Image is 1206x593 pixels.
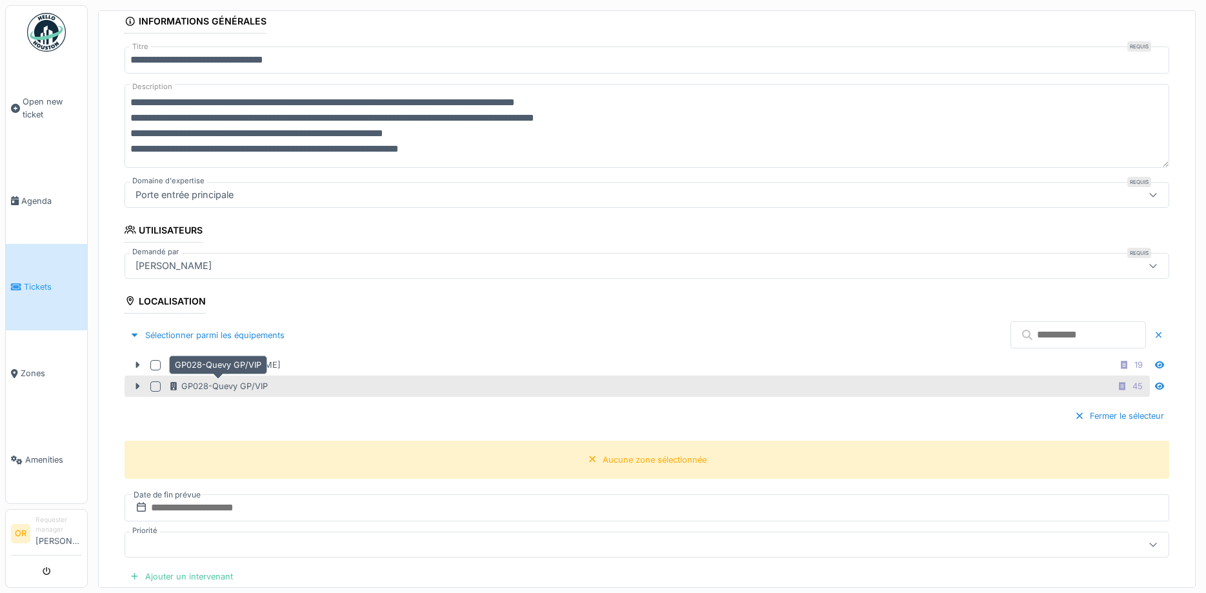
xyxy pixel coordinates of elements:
span: Amenities [25,454,82,466]
div: GP027-[PERSON_NAME] [168,359,281,371]
span: Agenda [21,195,82,207]
div: GP028-Quevy GP/VIP [168,380,268,392]
div: Fermer le sélecteur [1069,407,1169,425]
label: Domaine d'expertise [130,176,207,186]
img: Badge_color-CXgf-gQk.svg [27,13,66,52]
li: [PERSON_NAME] [35,515,82,552]
span: Zones [21,367,82,379]
label: Priorité [130,525,160,536]
span: Open new ticket [23,95,82,120]
label: Titre [130,41,151,52]
div: Requis [1127,177,1151,187]
div: [PERSON_NAME] [130,259,217,273]
div: 19 [1134,359,1143,371]
div: Aucune zone sélectionnée [603,454,707,466]
div: 45 [1132,380,1143,392]
div: Sélectionner parmi les équipements [125,327,290,344]
a: Open new ticket [6,59,87,157]
a: Agenda [6,157,87,244]
label: Description [130,79,175,95]
div: Utilisateurs [125,221,203,243]
div: Requis [1127,248,1151,258]
div: Ajouter un intervenant [125,568,238,585]
span: Tickets [24,281,82,293]
div: Informations générales [125,12,266,34]
label: Date de fin prévue [132,488,202,502]
div: GP028-Quevy GP/VIP [169,356,267,374]
a: Amenities [6,417,87,503]
label: Demandé par [130,246,181,257]
li: OR [11,524,30,543]
div: Localisation [125,292,206,314]
a: Zones [6,330,87,417]
div: Requester manager [35,515,82,535]
a: Tickets [6,244,87,330]
div: Requis [1127,41,1151,52]
a: OR Requester manager[PERSON_NAME] [11,515,82,556]
div: Porte entrée principale [130,188,239,202]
